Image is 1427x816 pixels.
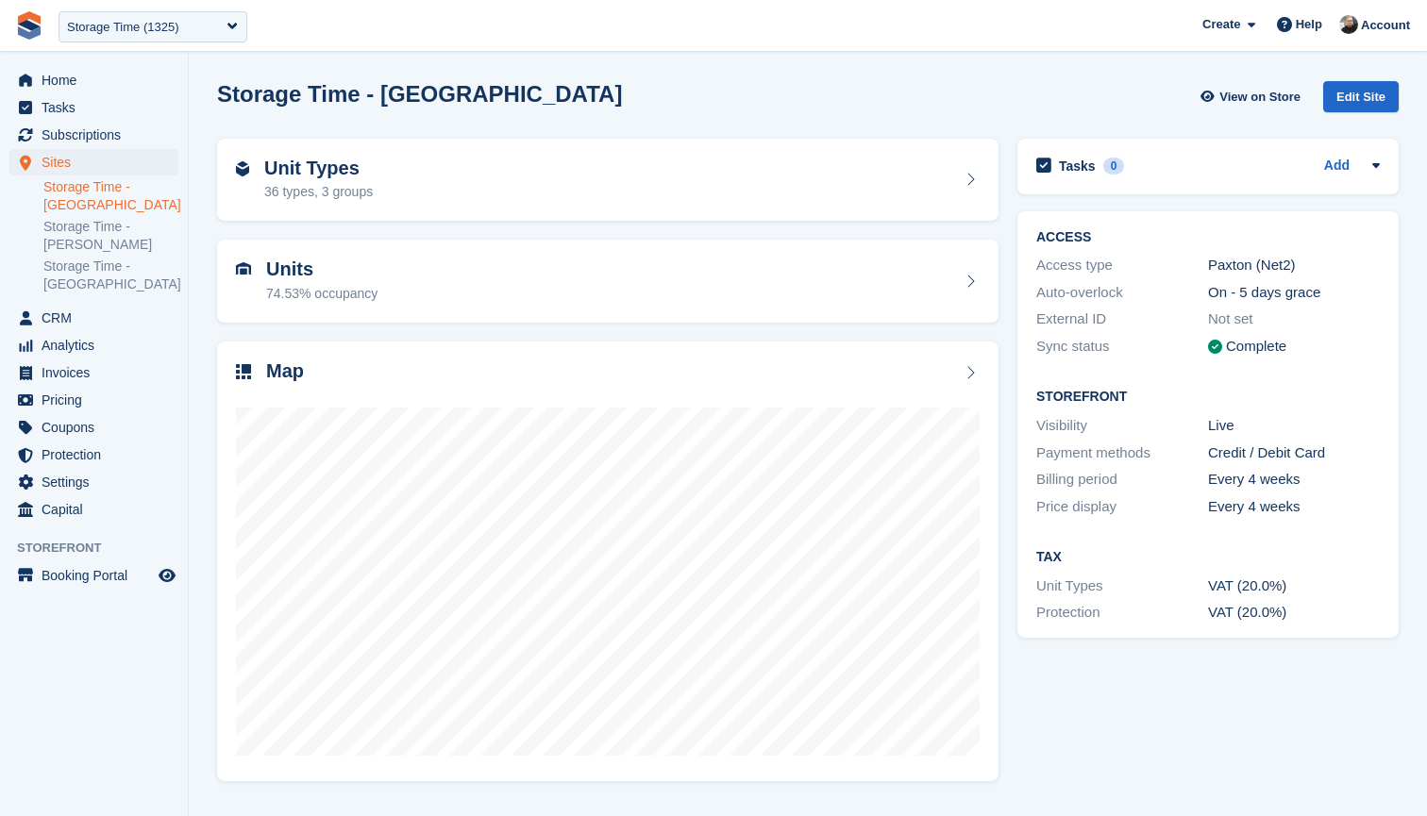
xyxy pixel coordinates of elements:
div: Access type [1036,255,1208,276]
a: menu [9,94,178,121]
a: Storage Time - [PERSON_NAME] [43,218,178,254]
div: 74.53% occupancy [266,284,378,304]
a: menu [9,305,178,331]
div: Paxton (Net2) [1208,255,1380,276]
span: Home [42,67,155,93]
div: On - 5 days grace [1208,282,1380,304]
div: Billing period [1036,469,1208,491]
div: Protection [1036,602,1208,624]
a: menu [9,469,178,495]
img: stora-icon-8386f47178a22dfd0bd8f6a31ec36ba5ce8667c1dd55bd0f319d3a0aa187defe.svg [15,11,43,40]
a: menu [9,414,178,441]
div: Unit Types [1036,575,1208,597]
h2: Unit Types [264,158,373,179]
span: Pricing [42,387,155,413]
div: VAT (20.0%) [1208,602,1380,624]
div: External ID [1036,308,1208,330]
span: Invoices [42,359,155,386]
a: Unit Types 36 types, 3 groups [217,139,999,222]
div: Storage Time (1325) [67,18,179,37]
a: menu [9,149,178,175]
a: menu [9,67,178,93]
div: Price display [1036,496,1208,518]
div: Auto-overlock [1036,282,1208,304]
h2: Map [266,360,304,382]
span: Subscriptions [42,122,155,148]
a: Preview store [156,564,178,587]
span: Help [1296,15,1322,34]
a: Storage Time - [GEOGRAPHIC_DATA] [43,178,178,214]
img: unit-type-icn-2b2737a686de81e16bb02015468b77c625bbabd49415b5ef34ead5e3b44a266d.svg [236,161,249,176]
span: Coupons [42,414,155,441]
a: Map [217,341,999,782]
h2: Units [266,258,378,280]
span: View on Store [1219,88,1301,107]
div: 0 [1103,158,1125,175]
h2: Storage Time - [GEOGRAPHIC_DATA] [217,81,622,107]
div: 36 types, 3 groups [264,182,373,202]
span: Booking Portal [42,562,155,589]
span: CRM [42,305,155,331]
a: View on Store [1198,81,1308,112]
a: menu [9,387,178,413]
span: Storefront [17,539,188,558]
span: Tasks [42,94,155,121]
h2: Storefront [1036,390,1380,405]
h2: Tasks [1059,158,1096,175]
span: Account [1361,16,1410,35]
div: VAT (20.0%) [1208,575,1380,597]
div: Credit / Debit Card [1208,442,1380,464]
div: Visibility [1036,415,1208,437]
img: Tom Huddleston [1339,15,1358,34]
div: Every 4 weeks [1208,469,1380,491]
h2: ACCESS [1036,230,1380,245]
img: map-icn-33ee37083ee616e46c38cad1a60f524a97daa1e2b2c8c0bc3eb3415660979fc1.svg [236,364,251,379]
a: menu [9,441,178,468]
a: menu [9,359,178,386]
h2: Tax [1036,550,1380,565]
img: unit-icn-7be61d7bf1b0ce9d3e12c5938cc71ed9869f7b940bace4675aadf7bd6d80202e.svg [236,262,251,275]
div: Edit Site [1323,81,1399,112]
a: Storage Time - [GEOGRAPHIC_DATA] [43,258,178,293]
a: menu [9,122,178,148]
span: Protection [42,441,155,468]
div: Every 4 weeks [1208,496,1380,518]
a: Edit Site [1323,81,1399,120]
span: Sites [42,149,155,175]
a: menu [9,496,178,523]
span: Capital [42,496,155,523]
div: Sync status [1036,336,1208,358]
div: Complete [1226,336,1286,358]
a: Add [1324,156,1350,177]
div: Live [1208,415,1380,437]
a: menu [9,332,178,358]
a: Units 74.53% occupancy [217,240,999,323]
div: Not set [1208,308,1380,330]
span: Analytics [42,332,155,358]
div: Payment methods [1036,442,1208,464]
span: Create [1202,15,1240,34]
a: menu [9,562,178,589]
span: Settings [42,469,155,495]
